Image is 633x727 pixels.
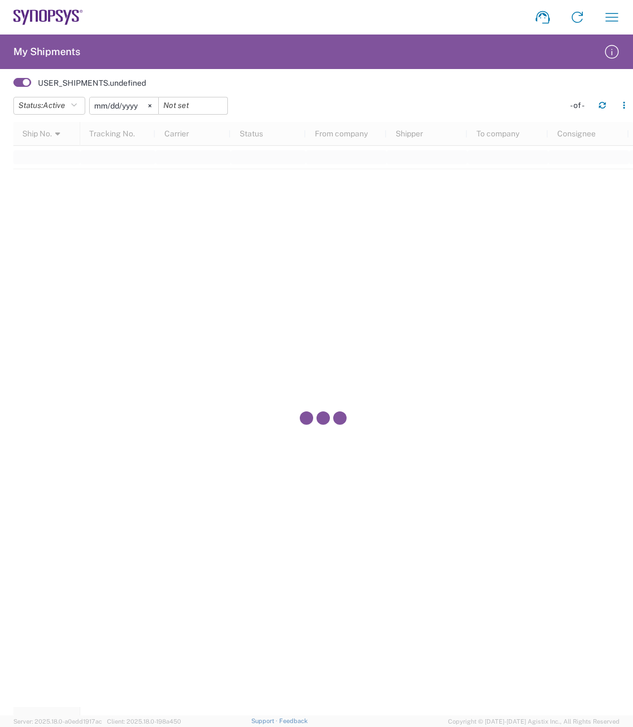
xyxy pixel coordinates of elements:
[38,78,146,88] label: USER_SHIPMENTS.undefined
[43,101,65,110] span: Active
[570,100,590,110] div: - of -
[159,97,227,114] input: Not set
[448,716,620,726] span: Copyright © [DATE]-[DATE] Agistix Inc., All Rights Reserved
[90,97,158,114] input: Not set
[13,45,80,58] h2: My Shipments
[279,718,308,724] a: Feedback
[251,718,279,724] a: Support
[13,97,85,115] button: Status:Active
[13,718,102,725] span: Server: 2025.18.0-a0edd1917ac
[107,718,181,725] span: Client: 2025.18.0-198a450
